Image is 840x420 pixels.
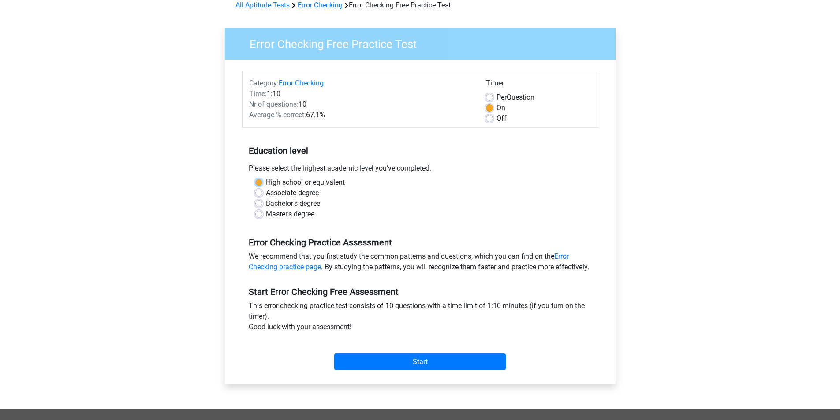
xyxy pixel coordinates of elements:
div: 1:10 [243,89,479,99]
label: On [497,103,505,113]
span: Time: [249,89,267,98]
span: Nr of questions: [249,100,299,108]
a: Error Checking [279,79,324,87]
div: We recommend that you first study the common patterns and questions, which you can find on the . ... [242,251,598,276]
a: All Aptitude Tests [235,1,290,9]
label: Associate degree [266,188,319,198]
h5: Education level [249,142,592,160]
span: Per [497,93,507,101]
h3: Error Checking Free Practice Test [239,34,609,51]
label: Off [497,113,507,124]
a: Error Checking [298,1,343,9]
div: This error checking practice test consists of 10 questions with a time limit of 1:10 minutes (if ... [242,301,598,336]
span: Average % correct: [249,111,306,119]
div: Please select the highest academic level you’ve completed. [242,163,598,177]
div: 10 [243,99,479,110]
input: Start [334,353,506,370]
div: Timer [486,78,591,92]
h5: Error Checking Practice Assessment [249,237,592,248]
h5: Start Error Checking Free Assessment [249,286,592,297]
a: Error Checking practice page [249,252,569,271]
label: Master's degree [266,209,314,219]
label: Question [497,92,534,103]
label: High school or equivalent [266,177,345,188]
label: Bachelor's degree [266,198,320,209]
span: Category: [249,79,279,87]
div: 67.1% [243,110,479,120]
